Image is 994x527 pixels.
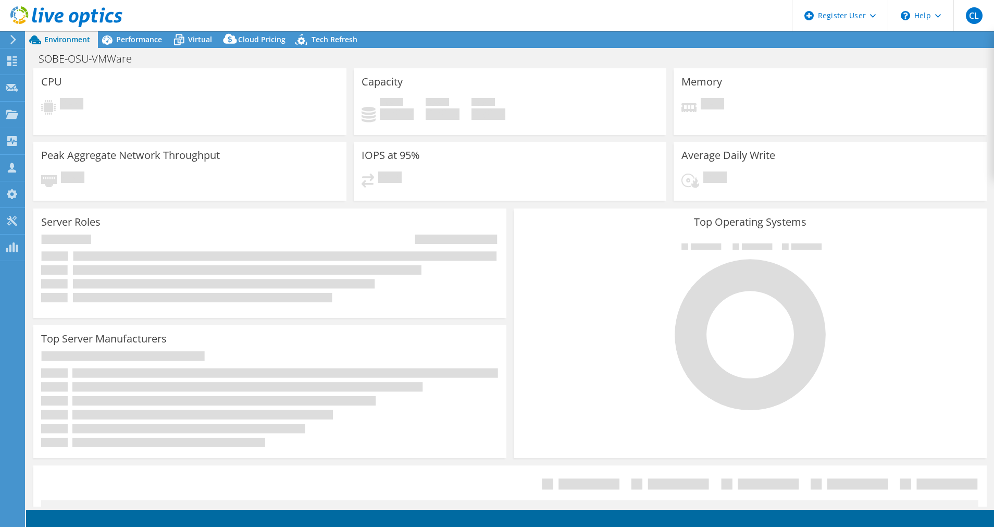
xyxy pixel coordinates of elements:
h3: Peak Aggregate Network Throughput [41,150,220,161]
span: Pending [60,98,83,112]
h1: SOBE-OSU-VMWare [34,53,148,65]
span: Cloud Pricing [238,34,285,44]
span: Pending [703,171,727,186]
span: Virtual [188,34,212,44]
h3: Memory [681,76,722,88]
h3: Top Operating Systems [521,216,979,228]
h4: 0 GiB [426,108,459,120]
h4: 0 GiB [380,108,414,120]
span: Total [471,98,495,108]
span: Used [380,98,403,108]
span: Performance [116,34,162,44]
span: Pending [701,98,724,112]
h3: Top Server Manufacturers [41,333,167,345]
h3: IOPS at 95% [362,150,420,161]
span: CL [966,7,983,24]
span: Pending [378,171,402,186]
h3: CPU [41,76,62,88]
h3: Average Daily Write [681,150,775,161]
svg: \n [901,11,910,20]
span: Free [426,98,449,108]
h4: 0 GiB [471,108,505,120]
span: Environment [44,34,90,44]
span: Pending [61,171,84,186]
span: Tech Refresh [312,34,357,44]
h3: Server Roles [41,216,101,228]
h3: Capacity [362,76,403,88]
